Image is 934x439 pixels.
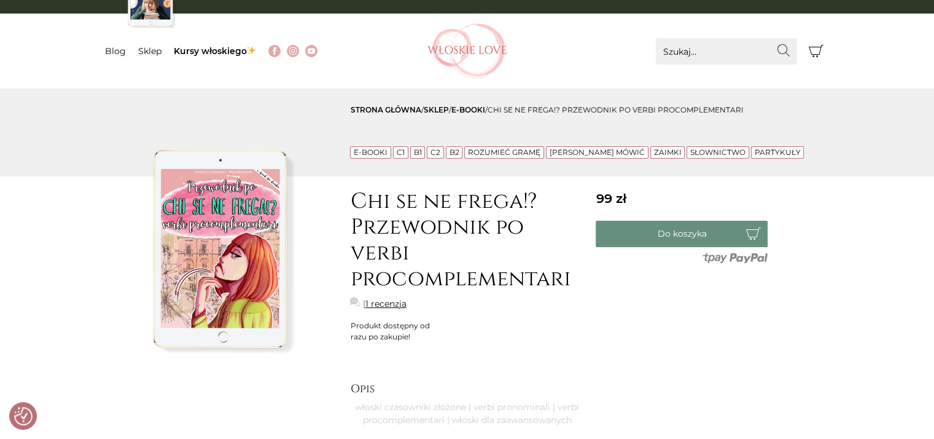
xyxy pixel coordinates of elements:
a: Rozumieć gramę [468,148,540,157]
span: Chi se ne frega!? Przewodnik po verbi procomplementari [487,105,743,114]
a: sklep [423,105,448,114]
a: Strona główna [350,105,421,114]
a: 1 recenzja [365,298,406,310]
h1: Chi se ne frega!? Przewodnik po verbi procomplementari [350,189,583,292]
img: Revisit consent button [14,407,33,425]
a: Słownictwo [690,148,745,157]
div: Produkt dostępny od razu po zakupie! [350,320,443,342]
a: Zaimki [653,148,681,157]
button: Preferencje co do zgód [14,407,33,425]
a: Blog [105,45,126,57]
a: [PERSON_NAME] mówić [550,148,645,157]
a: C1 [397,148,405,157]
img: Włoskielove [427,23,507,79]
a: E-booki [451,105,485,114]
h2: Opis [350,382,583,396]
p: włoski czasowniki złożone | verbi pronominali | verbi procomplementari | włoski dla zaawansowanych [350,401,583,427]
a: E-booki [354,148,387,157]
a: B1 [413,148,421,157]
button: Koszyk [803,38,830,65]
a: Partykuły [755,148,801,157]
input: Szukaj... [656,38,797,65]
img: ✨ [247,46,255,55]
a: Kursy włoskiego [174,45,257,57]
span: 99 [596,191,626,206]
a: C2 [430,148,440,157]
a: B2 [449,148,459,157]
span: / / / [350,105,743,114]
button: Do koszyka [596,221,768,247]
a: Sklep [138,45,162,57]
